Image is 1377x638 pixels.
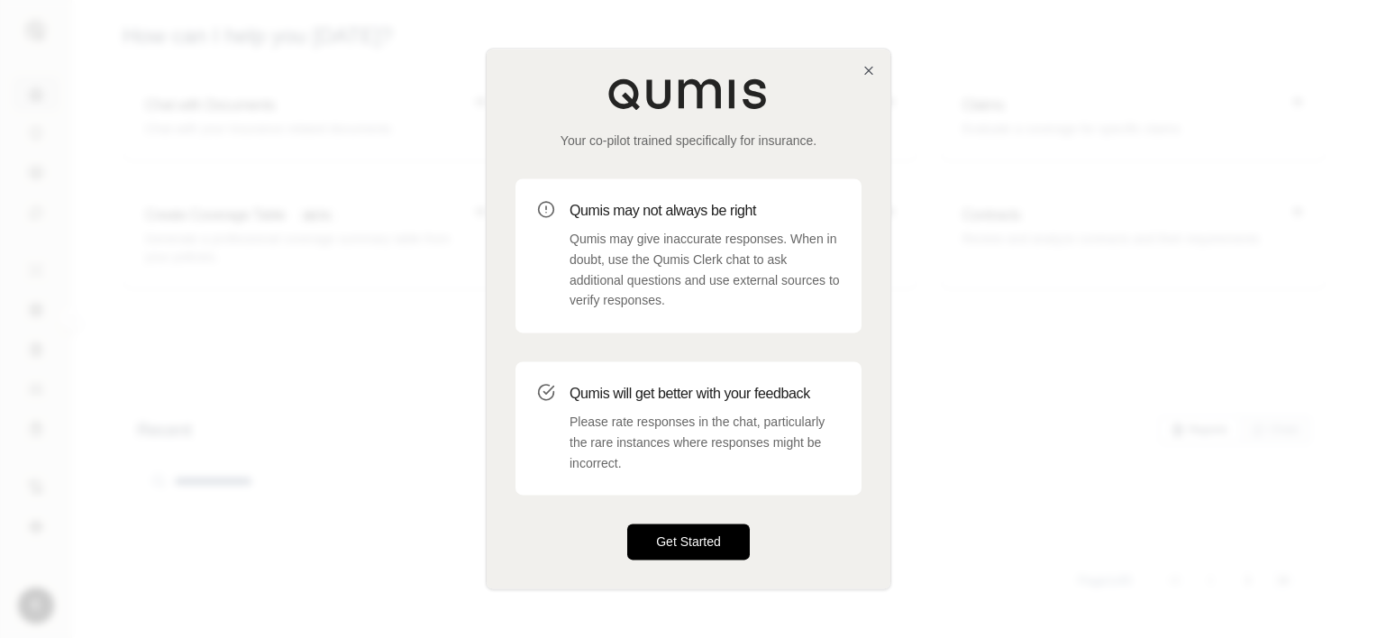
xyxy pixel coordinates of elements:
p: Please rate responses in the chat, particularly the rare instances where responses might be incor... [570,412,840,473]
button: Get Started [627,524,750,561]
p: Qumis may give inaccurate responses. When in doubt, use the Qumis Clerk chat to ask additional qu... [570,229,840,311]
img: Qumis Logo [607,77,770,110]
h3: Qumis will get better with your feedback [570,383,840,405]
h3: Qumis may not always be right [570,200,840,222]
p: Your co-pilot trained specifically for insurance. [515,132,862,150]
